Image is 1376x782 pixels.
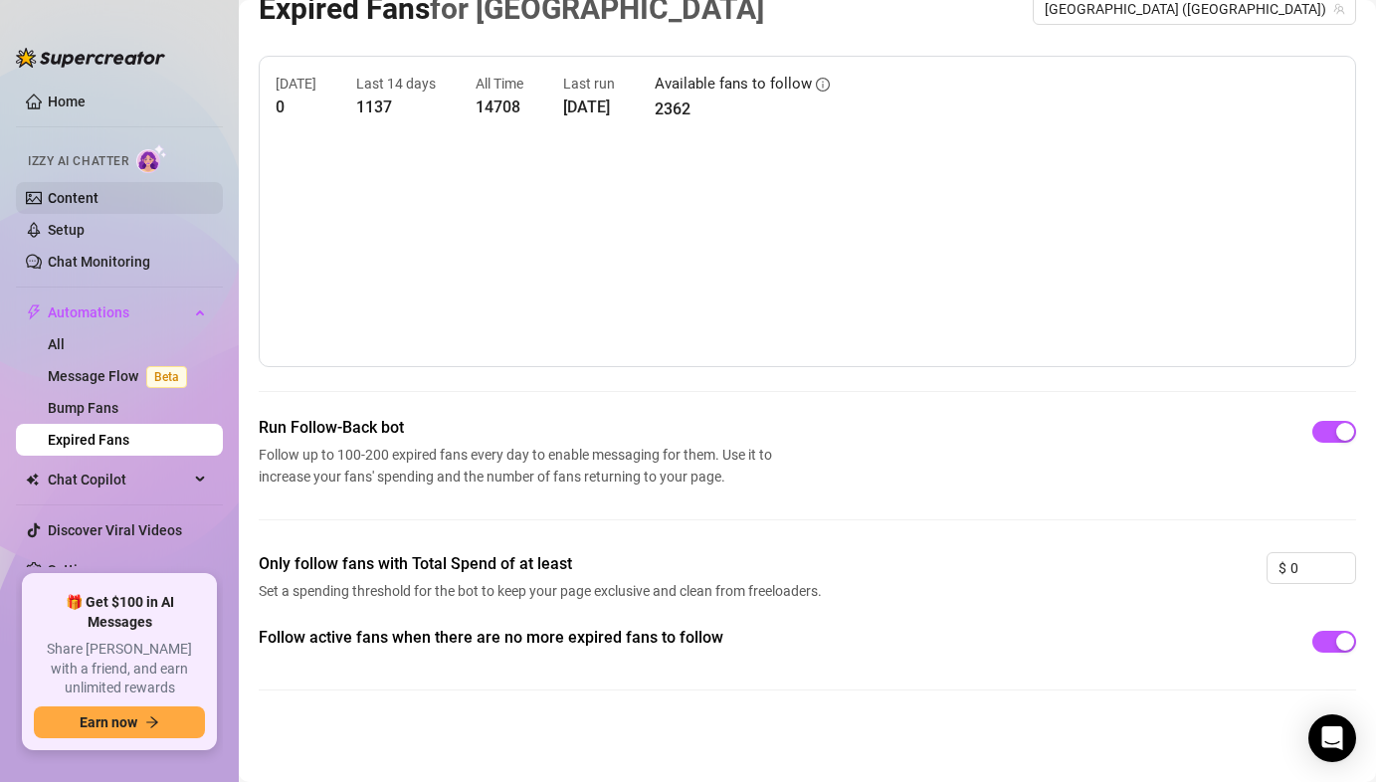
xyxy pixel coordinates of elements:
span: Set a spending threshold for the bot to keep your page exclusive and clean from freeloaders. [259,580,828,602]
img: AI Chatter [136,144,167,173]
article: Available fans to follow [655,73,812,97]
span: Share [PERSON_NAME] with a friend, and earn unlimited rewards [34,640,205,698]
span: Follow active fans when there are no more expired fans to follow [259,626,828,650]
div: Open Intercom Messenger [1308,714,1356,762]
a: Setup [48,222,85,238]
span: Chat Copilot [48,464,189,495]
article: 1137 [356,95,436,119]
article: [DATE] [276,73,316,95]
button: Earn nowarrow-right [34,706,205,738]
article: 14708 [476,95,523,119]
article: [DATE] [563,95,615,119]
article: All Time [476,73,523,95]
span: thunderbolt [26,304,42,320]
a: Home [48,94,86,109]
a: Expired Fans [48,432,129,448]
span: Izzy AI Chatter [28,152,128,171]
img: Chat Copilot [26,473,39,487]
a: Bump Fans [48,400,118,416]
article: 0 [276,95,316,119]
a: Settings [48,562,100,578]
a: Discover Viral Videos [48,522,182,538]
span: 🎁 Get $100 in AI Messages [34,593,205,632]
span: Earn now [80,714,137,730]
span: Run Follow-Back bot [259,416,780,440]
input: 0.00 [1290,553,1355,583]
span: Beta [146,366,187,388]
article: 2362 [655,97,830,121]
span: info-circle [816,78,830,92]
article: Last 14 days [356,73,436,95]
span: Automations [48,296,189,328]
span: Follow up to 100-200 expired fans every day to enable messaging for them. Use it to increase your... [259,444,780,488]
span: arrow-right [145,715,159,729]
a: Chat Monitoring [48,254,150,270]
span: Only follow fans with Total Spend of at least [259,552,828,576]
article: Last run [563,73,615,95]
a: Message FlowBeta [48,368,195,384]
a: All [48,336,65,352]
img: logo-BBDzfeDw.svg [16,48,165,68]
span: team [1333,3,1345,15]
a: Content [48,190,98,206]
